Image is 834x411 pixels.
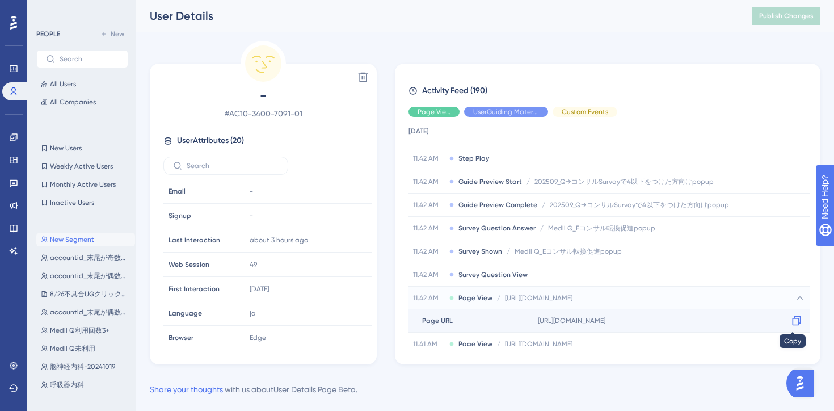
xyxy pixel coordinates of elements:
[505,339,572,349] span: [URL][DOMAIN_NAME]
[413,247,445,256] span: 11.42 AM
[169,187,186,196] span: Email
[413,154,445,163] span: 11.42 AM
[111,30,124,39] span: New
[458,247,502,256] span: Survey Shown
[36,160,128,173] button: Weekly Active Users
[50,326,109,335] span: Medii Q利用回数3+
[150,385,223,394] a: Share your thoughts
[562,107,608,116] span: Custom Events
[250,333,266,342] span: Edge
[150,383,357,396] div: with us about User Details Page Beta .
[540,224,544,233] span: /
[36,305,135,319] button: accountid_末尾が偶数かつ質問0
[50,180,116,189] span: Monthly Active Users
[515,247,622,256] span: Medii Q_Eコンサル転換促進popup
[759,11,814,20] span: Publish Changes
[60,55,119,63] input: Search
[250,236,308,244] time: about 3 hours ago
[50,235,94,244] span: New Segment
[169,260,209,269] span: Web Session
[413,200,445,209] span: 11.42 AM
[169,309,202,318] span: Language
[422,84,487,98] span: Activity Feed (190)
[418,107,450,116] span: Page View
[36,378,135,392] button: 呼吸器内科
[413,293,445,303] span: 11.42 AM
[36,233,135,246] button: New Segment
[458,200,537,209] span: Guide Preview Complete
[177,134,244,148] span: User Attributes ( 20 )
[458,224,536,233] span: Survey Question Answer
[50,79,76,89] span: All Users
[163,86,363,104] span: -
[27,3,71,16] span: Need Help?
[507,247,510,256] span: /
[458,154,489,163] span: Step Play
[36,141,128,155] button: New Users
[505,293,572,303] span: [URL][DOMAIN_NAME]
[408,111,810,147] td: [DATE]
[36,196,128,209] button: Inactive Users
[36,95,128,109] button: All Companies
[169,333,193,342] span: Browser
[50,344,95,353] span: Medii Q未利用
[36,287,135,301] button: 8/26不具合UGクリックユーザー
[250,285,269,293] time: [DATE]
[413,270,445,279] span: 11.42 AM
[50,144,82,153] span: New Users
[542,200,545,209] span: /
[50,290,130,299] span: 8/26不具合UGクリックユーザー
[250,187,253,196] span: -
[36,342,135,355] button: Medii Q未利用
[36,77,128,91] button: All Users
[458,177,522,186] span: Guide Preview Start
[413,177,445,186] span: 11.42 AM
[50,271,130,280] span: accountid_末尾が偶数かつQ利用なし
[36,178,128,191] button: Monthly Active Users
[150,8,724,24] div: User Details
[50,380,84,389] span: 呼吸器内科
[50,162,113,171] span: Weekly Active Users
[250,309,256,318] span: ja
[534,177,714,186] span: 202509_Q→コンサルSurvayで4以下をつけた方向けpopup
[548,224,655,233] span: Medii Q_Eコンサル転換促進popup
[786,366,820,400] iframe: UserGuiding AI Assistant Launcher
[50,253,130,262] span: accountid_末尾が奇数かつQ利用なし
[752,7,820,25] button: Publish Changes
[413,339,445,349] span: 11.41 AM
[250,260,257,269] span: 49
[458,339,492,349] span: Page View
[163,107,363,120] span: # AC10-3400-7091-01
[50,98,96,107] span: All Companies
[550,200,729,209] span: 202509_Q→コンサルSurvayで4以下をつけた方向けpopup
[36,324,135,337] button: Medii Q利用回数3+
[96,27,128,41] button: New
[526,177,530,186] span: /
[458,293,492,303] span: Page View
[422,316,453,325] span: Page URL
[169,284,220,293] span: First Interaction
[169,236,220,245] span: Last Interaction
[50,198,94,207] span: Inactive Users
[413,224,445,233] span: 11.42 AM
[497,293,500,303] span: /
[497,339,500,349] span: /
[36,30,60,39] div: PEOPLE
[36,360,135,374] button: 脳神経内科-20241019
[36,269,135,283] button: accountid_末尾が偶数かつQ利用なし
[187,162,279,170] input: Search
[538,316,605,325] span: [URL][DOMAIN_NAME]
[169,211,191,220] span: Signup
[50,308,130,317] span: accountid_末尾が偶数かつ質問0
[50,362,115,371] span: 脳神経内科-20241019
[36,251,135,265] button: accountid_末尾が奇数かつQ利用なし
[473,107,539,116] span: UserGuiding Material
[458,270,528,279] span: Survey Question View
[250,211,253,220] span: -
